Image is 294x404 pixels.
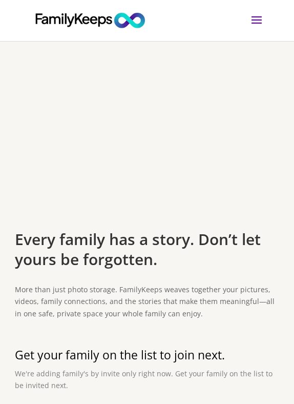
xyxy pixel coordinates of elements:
[15,348,280,368] h2: Get your family on the list to join next.
[15,65,280,214] iframe: FamilyKeeps Explainer
[31,11,149,30] img: FamilyKeeps
[15,369,272,391] span: We're adding family's by invite only right now. Get your family on the list to be invited next.
[15,229,280,274] h1: Every family has a story. Don’t let yours be forgotten.
[15,284,280,320] p: More than just photo storage. FamilyKeeps weaves together your pictures, videos, family connectio...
